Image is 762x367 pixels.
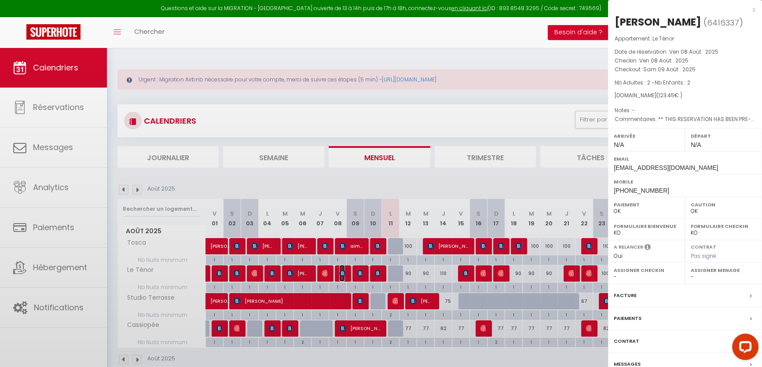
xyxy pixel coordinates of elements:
[656,92,682,99] span: ( € )
[652,35,674,42] span: Le Ténor
[655,79,690,86] span: Nb Enfants : 2
[614,200,679,209] label: Paiement
[614,132,679,140] label: Arrivée
[691,243,716,249] label: Contrat
[615,115,755,124] p: Commentaires :
[615,15,701,29] div: [PERSON_NAME]
[614,314,641,323] label: Paiements
[615,92,755,100] div: [DOMAIN_NAME]
[614,187,669,194] span: [PHONE_NUMBER]
[614,266,679,275] label: Assigner Checkin
[703,16,743,29] span: ( )
[691,222,756,231] label: Formulaire Checkin
[691,141,701,148] span: N/A
[669,48,718,55] span: Ven 08 Août . 2025
[615,65,755,74] p: Checkout :
[632,106,635,114] span: -
[691,200,756,209] label: Caution
[645,243,651,253] i: Sélectionner OUI si vous souhaiter envoyer les séquences de messages post-checkout
[615,48,755,56] p: Date de réservation :
[691,132,756,140] label: Départ
[643,66,696,73] span: Sam 09 Août . 2025
[615,34,755,43] p: Appartement :
[691,252,716,260] span: Pas signé
[614,177,756,186] label: Mobile
[639,57,689,64] span: Ven 08 Août . 2025
[614,291,637,300] label: Facture
[725,330,762,367] iframe: LiveChat chat widget
[614,164,718,171] span: [EMAIL_ADDRESS][DOMAIN_NAME]
[615,106,755,115] p: Notes :
[614,337,639,346] label: Contrat
[615,79,690,86] span: Nb Adultes : 2 -
[614,154,756,163] label: Email
[614,243,643,251] label: A relancer
[707,17,739,28] span: 6416337
[608,4,755,15] div: x
[614,141,624,148] span: N/A
[614,222,679,231] label: Formulaire Bienvenue
[615,56,755,65] p: Checkin :
[659,92,674,99] span: 123.45
[691,266,756,275] label: Assigner Menage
